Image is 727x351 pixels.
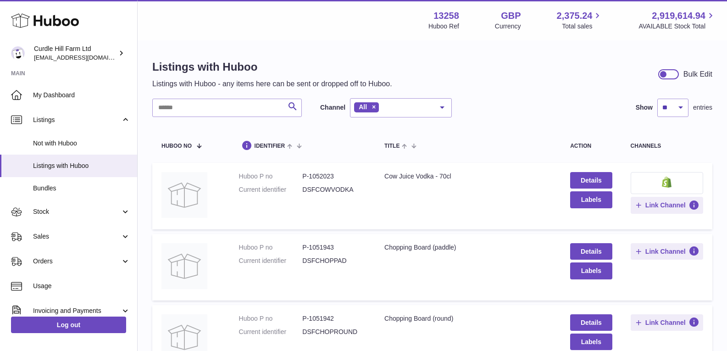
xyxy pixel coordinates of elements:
[239,172,303,181] dt: Huboo P no
[495,22,521,31] div: Currency
[161,143,192,149] span: Huboo no
[683,69,712,79] div: Bulk Edit
[302,172,366,181] dd: P-1052023
[652,10,705,22] span: 2,919,614.94
[645,247,686,256] span: Link Channel
[161,172,207,218] img: Cow Juice Vodka - 70cl
[557,10,603,31] a: 2,375.24 Total sales
[631,243,703,260] button: Link Channel
[302,185,366,194] dd: DSFCOWVODKA
[570,143,612,149] div: action
[302,256,366,265] dd: DSFCHOPPAD
[34,54,135,61] span: [EMAIL_ADDRESS][DOMAIN_NAME]
[34,45,117,62] div: Curdle Hill Farm Ltd
[33,184,130,193] span: Bundles
[662,177,672,188] img: shopify-small.png
[570,172,612,189] a: Details
[557,10,593,22] span: 2,375.24
[33,207,121,216] span: Stock
[33,306,121,315] span: Invoicing and Payments
[645,318,686,327] span: Link Channel
[645,201,686,209] span: Link Channel
[320,103,345,112] label: Channel
[384,243,552,252] div: Chopping Board (paddle)
[570,314,612,331] a: Details
[239,243,303,252] dt: Huboo P no
[562,22,603,31] span: Total sales
[631,143,703,149] div: channels
[302,243,366,252] dd: P-1051943
[33,232,121,241] span: Sales
[384,314,552,323] div: Chopping Board (round)
[384,143,400,149] span: title
[152,60,392,74] h1: Listings with Huboo
[255,143,285,149] span: identifier
[11,46,25,60] img: internalAdmin-13258@internal.huboo.com
[631,197,703,213] button: Link Channel
[33,139,130,148] span: Not with Huboo
[11,317,126,333] a: Log out
[161,243,207,289] img: Chopping Board (paddle)
[570,243,612,260] a: Details
[638,22,716,31] span: AVAILABLE Stock Total
[302,314,366,323] dd: P-1051942
[239,328,303,336] dt: Current identifier
[33,257,121,266] span: Orders
[239,185,303,194] dt: Current identifier
[570,191,612,208] button: Labels
[239,314,303,323] dt: Huboo P no
[570,262,612,279] button: Labels
[501,10,521,22] strong: GBP
[570,334,612,350] button: Labels
[638,10,716,31] a: 2,919,614.94 AVAILABLE Stock Total
[636,103,653,112] label: Show
[239,256,303,265] dt: Current identifier
[33,91,130,100] span: My Dashboard
[359,103,367,111] span: All
[428,22,459,31] div: Huboo Ref
[152,79,392,89] p: Listings with Huboo - any items here can be sent or dropped off to Huboo.
[631,314,703,331] button: Link Channel
[693,103,712,112] span: entries
[33,162,130,170] span: Listings with Huboo
[433,10,459,22] strong: 13258
[33,116,121,124] span: Listings
[384,172,552,181] div: Cow Juice Vodka - 70cl
[33,282,130,290] span: Usage
[302,328,366,336] dd: DSFCHOPROUND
